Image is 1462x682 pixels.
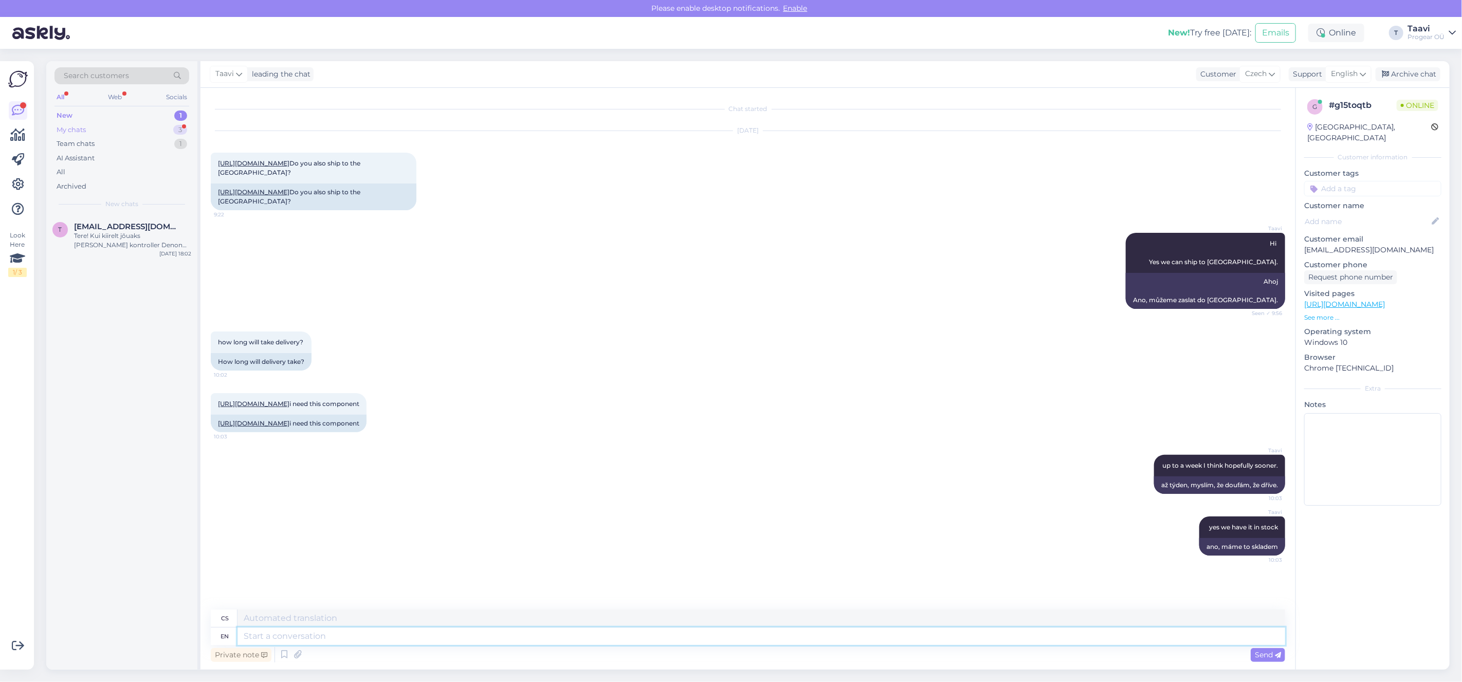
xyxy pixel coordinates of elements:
[57,125,86,135] div: My chats
[1304,300,1385,309] a: [URL][DOMAIN_NAME]
[106,90,124,104] div: Web
[1307,122,1431,143] div: [GEOGRAPHIC_DATA], [GEOGRAPHIC_DATA]
[105,199,138,209] span: New chats
[1304,200,1441,211] p: Customer name
[1168,27,1251,39] div: Try free [DATE]:
[218,400,359,408] span: i need this component
[1289,69,1322,80] div: Support
[1199,538,1285,556] div: ano, máme to skladem
[1304,313,1441,322] p: See more ...
[1408,33,1445,41] div: Progear OÜ
[57,181,86,192] div: Archived
[54,90,66,104] div: All
[159,250,191,257] div: [DATE] 18:02
[74,231,191,250] div: Tere! Kui kiirelt jõuaks [PERSON_NAME] kontroller Denon SC LIVE 4?
[1408,25,1445,33] div: Taavi
[1304,337,1441,348] p: Windows 10
[1304,260,1441,270] p: Customer phone
[1304,363,1441,374] p: Chrome [TECHNICAL_ID]
[1126,273,1285,309] div: Ahoj Ano, můžeme zaslat do [GEOGRAPHIC_DATA].
[218,159,289,167] a: [URL][DOMAIN_NAME]
[1245,68,1267,80] span: Czech
[1154,476,1285,494] div: až týden, myslím, že doufám, že dříve.
[173,125,187,135] div: 3
[1304,245,1441,255] p: [EMAIL_ADDRESS][DOMAIN_NAME]
[211,126,1285,135] div: [DATE]
[1331,68,1358,80] span: English
[211,415,367,432] div: i need this component
[8,69,28,89] img: Askly Logo
[1244,309,1282,317] span: Seen ✓ 9:56
[211,353,312,371] div: How long will delivery take?
[211,104,1285,114] div: Chat started
[218,400,289,408] a: [URL][DOMAIN_NAME]
[1389,26,1403,40] div: T
[218,419,289,427] a: [URL][DOMAIN_NAME]
[164,90,189,104] div: Socials
[218,159,362,176] span: Do you also ship to the [GEOGRAPHIC_DATA]?
[57,110,72,121] div: New
[1304,399,1441,410] p: Notes
[214,433,252,440] span: 10:03
[211,183,416,210] div: Do you also ship to the [GEOGRAPHIC_DATA]?
[1196,69,1236,80] div: Customer
[74,222,181,231] span: thomashallik@gmail.com
[214,211,252,218] span: 9:22
[1244,556,1282,564] span: 10:03
[1408,25,1456,41] a: TaaviProgear OÜ
[1244,225,1282,232] span: Taavi
[1397,100,1438,111] span: Online
[1304,153,1441,162] div: Customer information
[1376,67,1440,81] div: Archive chat
[1255,650,1281,659] span: Send
[221,628,229,645] div: en
[1244,447,1282,454] span: Taavi
[1244,494,1282,502] span: 10:03
[1304,168,1441,179] p: Customer tags
[221,610,229,627] div: cs
[8,268,27,277] div: 1 / 3
[215,68,234,80] span: Taavi
[1304,270,1397,284] div: Request phone number
[57,139,95,149] div: Team chats
[211,648,271,662] div: Private note
[1304,384,1441,393] div: Extra
[1304,234,1441,245] p: Customer email
[214,371,252,379] span: 10:02
[1313,103,1318,110] span: g
[1168,28,1190,38] b: New!
[218,338,303,346] span: how long will take delivery?
[1304,352,1441,363] p: Browser
[8,231,27,277] div: Look Here
[174,139,187,149] div: 1
[57,153,95,163] div: AI Assistant
[218,188,289,196] a: [URL][DOMAIN_NAME]
[780,4,811,13] span: Enable
[1304,288,1441,299] p: Visited pages
[1304,181,1441,196] input: Add a tag
[1162,462,1278,469] span: up to a week I think hopefully sooner.
[57,167,65,177] div: All
[1329,99,1397,112] div: # g15toqtb
[1308,24,1364,42] div: Online
[59,226,62,233] span: t
[1209,523,1278,531] span: yes we have it in stock
[1305,216,1430,227] input: Add name
[1244,508,1282,516] span: Taavi
[248,69,310,80] div: leading the chat
[174,110,187,121] div: 1
[64,70,129,81] span: Search customers
[1304,326,1441,337] p: Operating system
[1255,23,1296,43] button: Emails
